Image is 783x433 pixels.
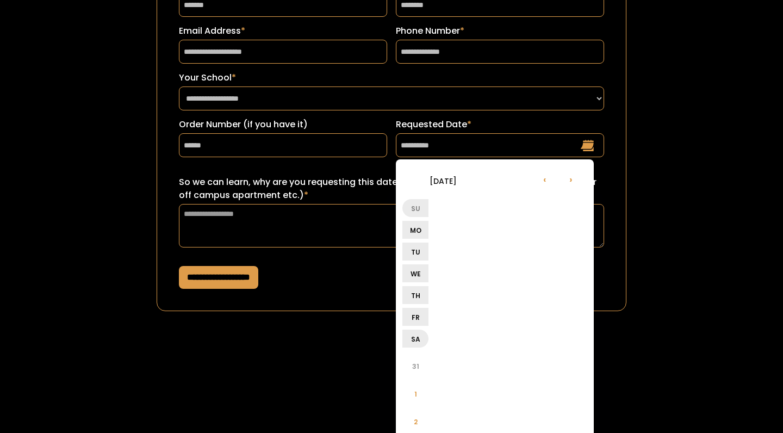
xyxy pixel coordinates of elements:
li: ‹ [532,166,558,192]
li: We [402,264,428,282]
li: Th [402,286,428,304]
label: So we can learn, why are you requesting this date? (ex: sorority recruitment, lease turn over for... [179,176,604,202]
li: Fr [402,308,428,326]
li: Mo [402,221,428,239]
label: Email Address [179,24,387,38]
li: › [558,166,584,192]
label: Order Number (if you have it) [179,118,387,131]
label: Your School [179,71,604,84]
li: [DATE] [402,168,484,194]
li: Tu [402,243,428,261]
li: Su [402,199,428,217]
label: Phone Number [396,24,604,38]
li: Sa [402,330,428,348]
li: 1 [402,381,428,407]
label: Requested Date [396,118,604,131]
li: 31 [402,353,428,379]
